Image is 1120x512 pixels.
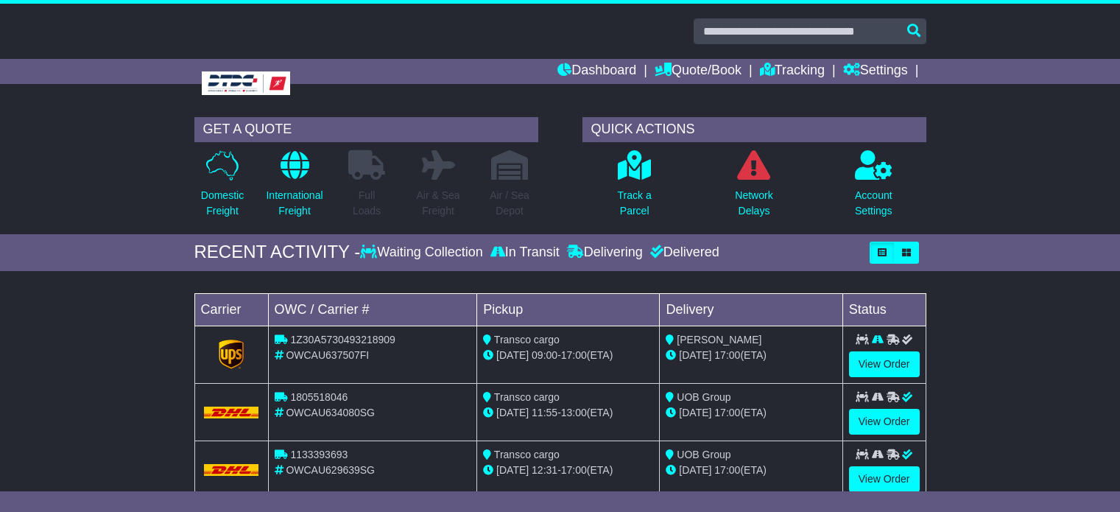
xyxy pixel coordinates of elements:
span: UOB Group [677,449,730,460]
span: UOB Group [677,391,730,403]
span: 17:00 [714,464,740,476]
div: GET A QUOTE [194,117,538,142]
a: InternationalFreight [265,150,323,227]
span: 09:00 [532,349,557,361]
span: 1Z30A5730493218909 [290,334,395,346]
div: QUICK ACTIONS [582,117,926,142]
div: - (ETA) [483,405,653,421]
span: [PERSON_NAME] [677,334,761,346]
span: 1133393693 [290,449,348,460]
a: View Order [849,466,920,492]
p: Air / Sea Depot [490,188,529,219]
div: (ETA) [666,405,836,421]
div: In Transit [487,245,563,261]
a: Quote/Book [655,59,742,84]
span: 1805518046 [290,391,348,403]
div: - (ETA) [483,348,653,363]
span: OWCAU637507FI [286,349,369,361]
span: 17:00 [714,349,740,361]
span: 17:00 [714,407,740,418]
span: 12:31 [532,464,557,476]
div: (ETA) [666,463,836,478]
div: (ETA) [666,348,836,363]
p: Air & Sea Freight [416,188,459,219]
span: Transco cargo [494,391,560,403]
p: Domestic Freight [201,188,244,219]
span: [DATE] [679,407,711,418]
span: 11:55 [532,407,557,418]
img: DHL.png [204,464,259,476]
p: Full Loads [348,188,385,219]
img: DHL.png [204,407,259,418]
span: [DATE] [679,349,711,361]
p: Track a Parcel [618,188,652,219]
a: Settings [843,59,908,84]
td: OWC / Carrier # [268,293,477,326]
div: RECENT ACTIVITY - [194,242,361,263]
span: 13:00 [561,407,587,418]
p: Network Delays [735,188,772,219]
div: - (ETA) [483,463,653,478]
span: Transco cargo [494,449,560,460]
div: Delivered [647,245,719,261]
a: AccountSettings [854,150,893,227]
span: Transco cargo [494,334,560,346]
span: OWCAU629639SG [286,464,375,476]
td: Pickup [477,293,660,326]
a: Track aParcel [617,150,652,227]
div: Waiting Collection [360,245,486,261]
a: DomesticFreight [200,150,244,227]
p: Account Settings [855,188,892,219]
span: [DATE] [496,349,529,361]
span: OWCAU634080SG [286,407,375,418]
span: 17:00 [561,464,587,476]
span: [DATE] [496,407,529,418]
span: 17:00 [561,349,587,361]
a: NetworkDelays [734,150,773,227]
div: Delivering [563,245,647,261]
td: Carrier [194,293,268,326]
a: Dashboard [557,59,636,84]
p: International Freight [266,188,323,219]
span: [DATE] [679,464,711,476]
span: [DATE] [496,464,529,476]
td: Status [842,293,926,326]
a: View Order [849,351,920,377]
img: GetCarrierServiceLogo [219,340,244,369]
a: Tracking [760,59,825,84]
a: View Order [849,409,920,435]
td: Delivery [660,293,842,326]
